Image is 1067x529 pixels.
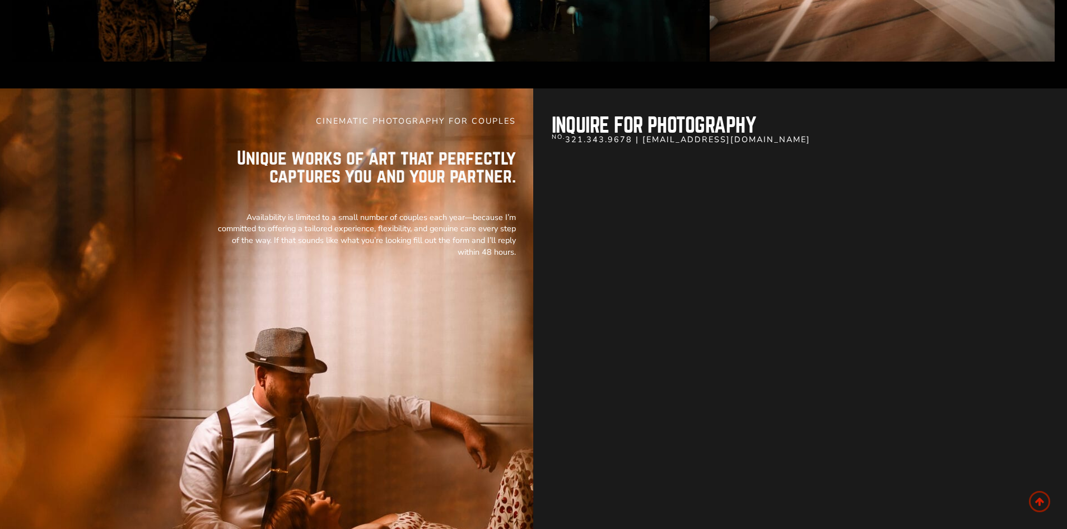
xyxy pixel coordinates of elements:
sup: no. [552,133,565,141]
h2: Inquire for Photography [552,115,856,135]
h2: 321.343.9678 | [EMAIL_ADDRESS][DOMAIN_NAME] [552,135,856,143]
p: Unique works of art that perfectly captures you and your partner. [211,145,516,185]
a: Scroll to top [1029,491,1050,512]
p: Availability is limited to a small number of couples each year—because I’m committed to offering ... [211,212,516,258]
h5: CINEMATIC PHOTOGRAPHY FOR COUPLES [211,115,516,128]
